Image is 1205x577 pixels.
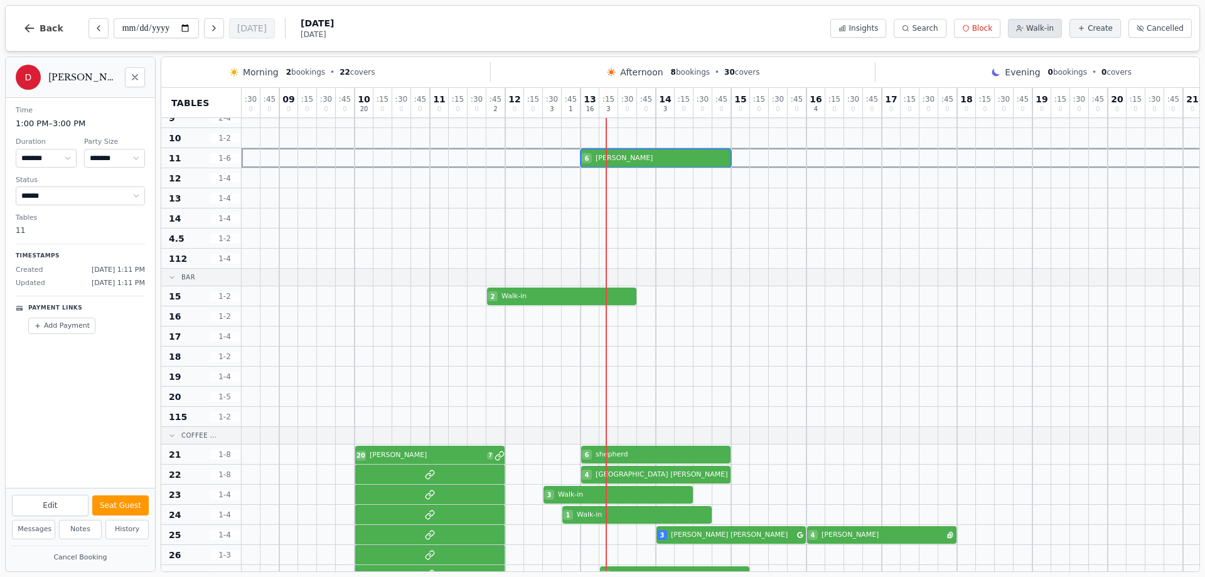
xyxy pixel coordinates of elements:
[1048,68,1053,77] span: 0
[471,95,483,103] span: : 30
[1167,95,1179,103] span: : 45
[1096,106,1100,112] span: 0
[584,95,596,104] span: 13
[945,106,949,112] span: 0
[169,488,181,501] span: 23
[12,495,88,516] button: Edit
[169,411,187,423] span: 115
[16,65,41,90] div: D
[414,95,426,103] span: : 45
[169,290,181,303] span: 15
[640,95,652,103] span: : 45
[13,13,73,43] button: Back
[1101,68,1106,77] span: 0
[621,95,633,103] span: : 30
[569,106,572,112] span: 1
[340,67,375,77] span: covers
[210,291,240,301] span: 1 - 2
[1171,106,1175,112] span: 0
[28,318,95,335] button: Add Payment
[92,278,145,289] span: [DATE] 1:11 PM
[547,490,552,500] span: 3
[181,272,195,282] span: Bar
[267,106,271,112] span: 0
[16,213,145,224] dt: Tables
[671,530,795,541] span: [PERSON_NAME] [PERSON_NAME]
[169,310,181,323] span: 16
[1152,106,1156,112] span: 0
[358,95,370,104] span: 10
[210,173,240,183] span: 1 - 4
[941,95,953,103] span: : 45
[663,106,667,112] span: 3
[169,549,181,561] span: 26
[360,106,368,112] span: 20
[169,132,181,144] span: 10
[1002,106,1005,112] span: 0
[1008,19,1062,38] button: Walk-in
[585,470,589,480] span: 4
[998,95,1010,103] span: : 30
[16,265,43,276] span: Created
[851,106,855,112] span: 0
[671,68,676,77] span: 8
[210,133,240,143] span: 1 - 2
[508,95,520,104] span: 12
[1101,67,1132,77] span: covers
[739,106,742,112] span: 0
[830,19,886,38] button: Insights
[210,392,240,402] span: 1 - 5
[734,95,746,104] span: 15
[847,95,859,103] span: : 30
[490,95,501,103] span: : 45
[797,532,803,538] svg: Google booking
[1133,106,1137,112] span: 0
[210,234,240,244] span: 1 - 2
[395,95,407,103] span: : 30
[585,450,589,460] span: 6
[210,510,240,520] span: 1 - 4
[243,66,279,78] span: Morning
[40,24,63,33] span: Back
[923,95,935,103] span: : 30
[620,66,663,78] span: Afternoon
[12,550,149,566] button: Cancel Booking
[822,530,944,541] span: [PERSON_NAME]
[210,352,240,362] span: 1 - 2
[724,68,735,77] span: 30
[16,117,145,130] dd: 1:00 PM – 3:00 PM
[1088,23,1113,33] span: Create
[48,71,117,84] h2: [PERSON_NAME]
[1026,23,1054,33] span: Walk-in
[757,106,761,112] span: 0
[88,18,109,38] button: Previous day
[169,391,181,403] span: 20
[531,106,535,112] span: 0
[979,95,991,103] span: : 15
[753,95,765,103] span: : 15
[894,19,946,38] button: Search
[682,106,685,112] span: 0
[715,67,719,77] span: •
[286,68,291,77] span: 2
[433,95,445,104] span: 11
[602,95,614,103] span: : 15
[181,431,217,440] span: Coffee ...
[169,448,181,461] span: 21
[832,106,836,112] span: 0
[1036,95,1047,104] span: 19
[1005,66,1040,78] span: Evening
[301,30,334,40] span: [DATE]
[210,372,240,382] span: 1 - 4
[889,106,893,112] span: 0
[287,106,291,112] span: 0
[301,17,334,30] span: [DATE]
[810,95,822,104] span: 16
[282,95,294,104] span: 09
[715,95,727,103] span: : 45
[169,252,187,265] span: 112
[105,520,149,539] button: History
[210,213,240,224] span: 1 - 4
[169,330,181,343] span: 17
[1058,106,1062,112] span: 0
